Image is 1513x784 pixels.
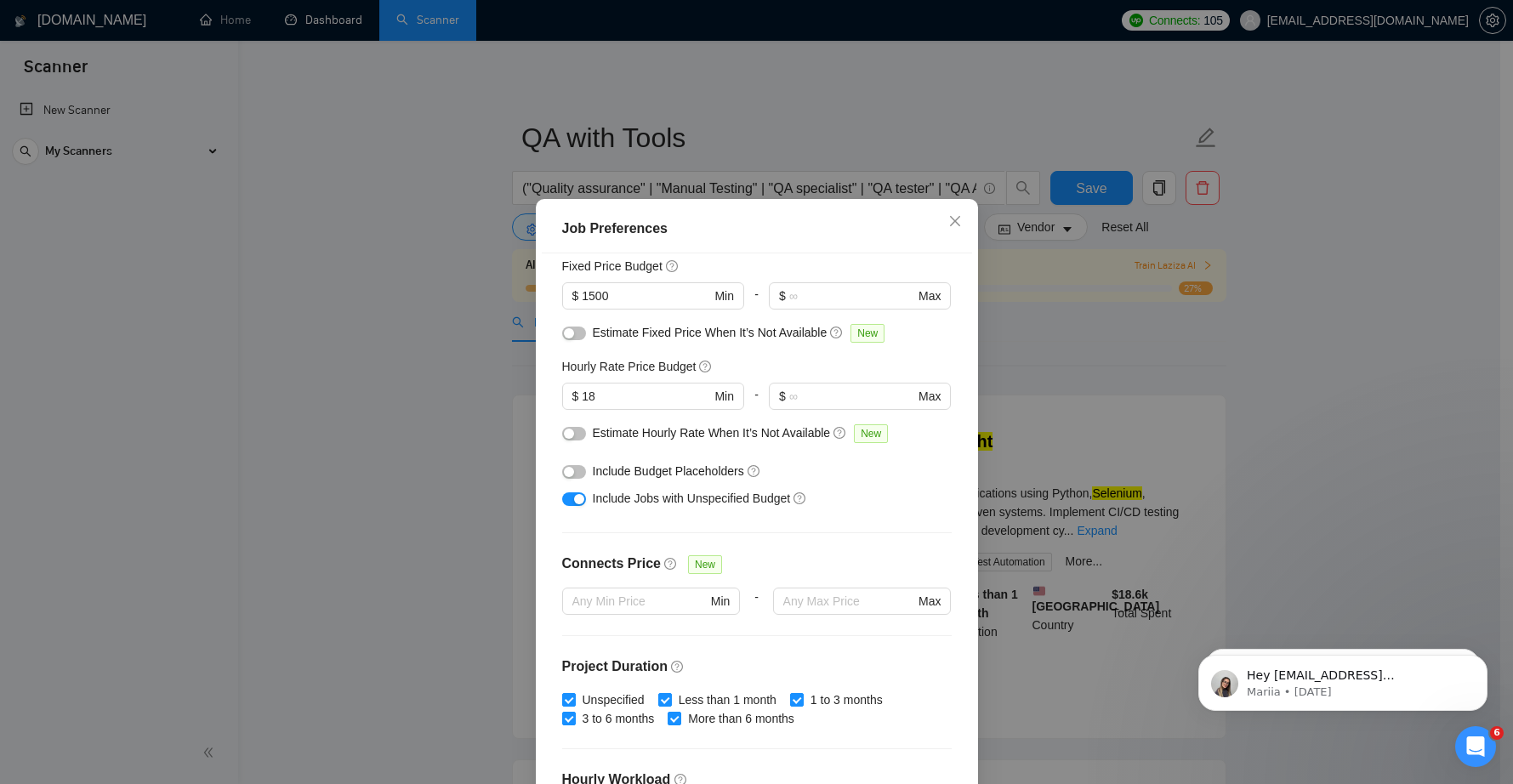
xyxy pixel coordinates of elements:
[74,49,293,282] span: Hey [EMAIL_ADDRESS][DOMAIN_NAME], Looks like your Upwork agency Pristine Pro Tech Pvt. Ltd. ran o...
[833,426,847,440] span: question-circle
[748,464,761,478] span: question-circle
[1490,726,1504,740] span: 6
[666,259,680,273] span: question-circle
[593,464,744,478] span: Include Budget Placeholders
[854,424,888,443] span: New
[572,387,579,406] span: $
[714,387,734,406] span: Min
[582,287,711,305] input: 0
[562,656,952,677] h4: Project Duration
[699,360,713,373] span: question-circle
[688,555,722,574] span: New
[593,491,791,505] span: Include Jobs with Unspecified Budget
[576,709,662,728] span: 3 to 6 months
[804,690,890,709] span: 1 to 3 months
[919,287,941,305] span: Max
[779,287,786,305] span: $
[850,324,884,343] span: New
[793,491,807,505] span: question-circle
[830,326,844,339] span: question-circle
[74,65,293,81] p: Message from Mariia, sent 2w ago
[582,387,711,406] input: 0
[948,214,962,228] span: close
[779,387,786,406] span: $
[671,660,685,673] span: question-circle
[593,326,828,339] span: Estimate Fixed Price When It’s Not Available
[711,592,731,611] span: Min
[562,554,661,574] h4: Connects Price
[789,287,915,305] input: ∞
[1173,619,1513,738] iframe: Intercom notifications message
[681,709,801,728] span: More than 6 months
[789,387,915,406] input: ∞
[744,282,769,323] div: -
[576,690,651,709] span: Unspecified
[672,690,783,709] span: Less than 1 month
[562,257,663,276] h5: Fixed Price Budget
[664,557,678,571] span: question-circle
[919,592,941,611] span: Max
[744,383,769,423] div: -
[932,199,978,245] button: Close
[562,357,697,376] h5: Hourly Rate Price Budget
[714,287,734,305] span: Min
[740,588,772,635] div: -
[783,592,915,611] input: Any Max Price
[1455,726,1496,767] iframe: Intercom live chat
[572,287,579,305] span: $
[562,219,952,239] div: Job Preferences
[593,426,831,440] span: Estimate Hourly Rate When It’s Not Available
[919,387,941,406] span: Max
[572,592,708,611] input: Any Min Price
